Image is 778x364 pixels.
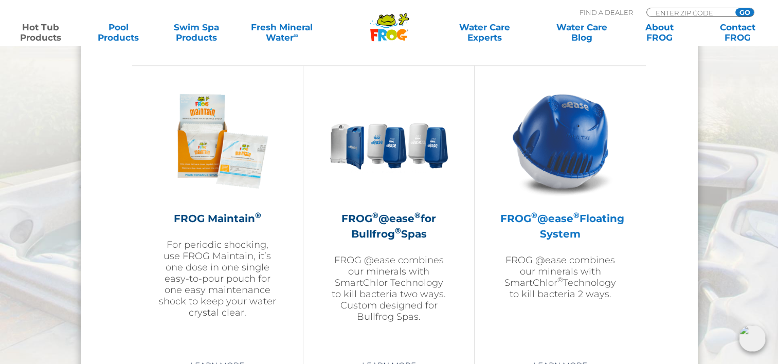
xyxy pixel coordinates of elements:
sup: ® [414,210,421,220]
sup: ® [255,210,261,220]
h2: FROG @ease for Bullfrog Spas [329,211,448,242]
sup: ∞ [294,31,298,39]
sup: ® [557,276,563,284]
img: openIcon [739,325,766,352]
h2: FROG @ease Floating System [500,211,620,242]
input: GO [735,8,754,16]
a: FROG®@ease®for Bullfrog®SpasFROG @ease combines our minerals with SmartChlor Technology to kill b... [329,81,448,349]
p: FROG @ease combines our minerals with SmartChlor Technology to kill bacteria 2 ways. [500,254,620,300]
p: For periodic shocking, use FROG Maintain, it’s one dose in one single easy-to-pour pouch for one ... [158,239,277,318]
a: Fresh MineralWater∞ [244,22,320,43]
a: Water CareExperts [436,22,534,43]
p: Find A Dealer [580,8,633,17]
a: FROG®@ease®Floating SystemFROG @ease combines our minerals with SmartChlor®Technology to kill bac... [500,81,620,349]
img: bullfrog-product-hero-300x300.png [329,81,448,201]
a: AboutFROG [629,22,690,43]
img: hot-tub-product-atease-system-300x300.png [501,81,620,201]
a: ContactFROG [707,22,768,43]
sup: ® [531,210,537,220]
h2: FROG Maintain [158,211,277,226]
a: Swim SpaProducts [166,22,227,43]
a: PoolProducts [88,22,149,43]
input: Zip Code Form [655,8,724,17]
p: FROG @ease combines our minerals with SmartChlor Technology to kill bacteria two ways. Custom des... [329,254,448,322]
sup: ® [372,210,378,220]
a: Water CareBlog [551,22,612,43]
a: FROG Maintain®For periodic shocking, use FROG Maintain, it’s one dose in one single easy-to-pour ... [158,81,277,349]
sup: ® [394,226,401,235]
a: Hot TubProducts [10,22,71,43]
sup: ® [573,210,580,220]
img: Frog_Maintain_Hero-2-v2-300x300.png [158,81,277,201]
